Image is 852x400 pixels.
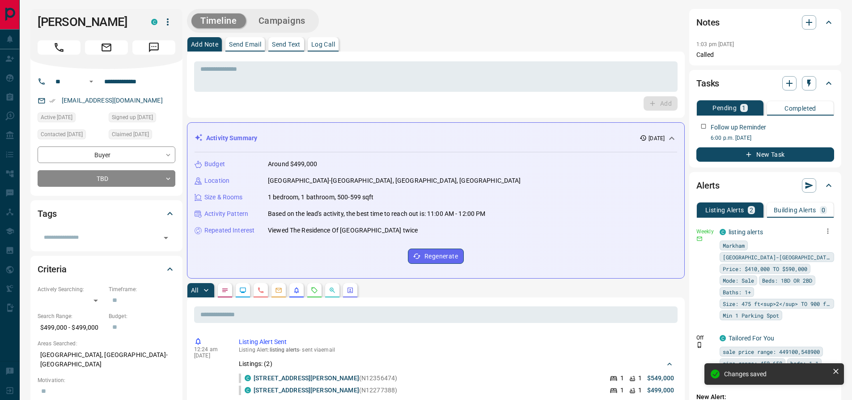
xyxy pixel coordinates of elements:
p: Budget: [109,312,175,320]
button: Open [86,76,97,87]
p: (N12356474) [254,374,397,383]
p: Based on the lead's activity, the best time to reach out is: 11:00 AM - 12:00 PM [268,209,486,219]
div: Alerts [696,175,834,196]
span: Email [85,40,128,55]
p: 1 [742,105,746,111]
svg: Lead Browsing Activity [239,287,246,294]
div: condos.ca [720,229,726,235]
h2: Tags [38,206,56,221]
h2: Notes [696,15,720,30]
p: [DATE] [194,353,225,359]
span: Signed up [DATE] [112,113,153,122]
p: Off [696,334,714,342]
div: Sun Oct 05 2025 [109,112,175,125]
div: TBD [38,170,175,187]
span: Baths: 1+ [723,288,751,297]
p: Pending [712,105,737,111]
svg: Opportunities [329,287,336,294]
p: Send Text [272,41,301,47]
p: Size & Rooms [204,193,243,202]
span: listing alerts [270,347,300,353]
svg: Listing Alerts [293,287,300,294]
p: Budget [204,159,225,169]
p: Repeated Interest [204,226,254,235]
span: Size: 475 ft<sup>2</sup> TO 900 ft<sup>2</sup> [723,299,831,308]
button: Open [160,232,172,244]
svg: Email Verified [49,98,55,104]
p: [GEOGRAPHIC_DATA]-[GEOGRAPHIC_DATA], [GEOGRAPHIC_DATA], [GEOGRAPHIC_DATA] [268,176,521,185]
p: Viewed The Residence Of [GEOGRAPHIC_DATA] twice [268,226,418,235]
div: condos.ca [245,375,251,381]
svg: Push Notification Only [696,342,703,348]
span: Min 1 Parking Spot [723,311,779,320]
p: 2 [750,207,753,213]
p: Send Email [229,41,261,47]
span: Mode: Sale [723,276,754,285]
button: Timeline [191,13,246,28]
span: Message [132,40,175,55]
span: Markham [723,241,745,250]
span: sale price range: 449100,548900 [723,347,820,356]
p: $499,000 [647,386,674,395]
p: [DATE] [649,134,665,142]
span: [GEOGRAPHIC_DATA]-[GEOGRAPHIC_DATA] [723,253,831,262]
a: [STREET_ADDRESS][PERSON_NAME] [254,387,359,394]
a: [EMAIL_ADDRESS][DOMAIN_NAME] [62,97,163,104]
div: Listings: (2) [239,356,674,372]
svg: Email [696,236,703,242]
p: Weekly [696,228,714,236]
p: Timeframe: [109,285,175,293]
p: Building Alerts [774,207,816,213]
svg: Emails [275,287,282,294]
div: Changes saved [724,370,829,378]
div: condos.ca [245,387,251,393]
button: Regenerate [408,249,464,264]
p: Follow up Reminder [711,123,766,132]
h2: Criteria [38,262,67,276]
p: 1 [638,386,642,395]
span: Claimed [DATE] [112,130,149,139]
button: Campaigns [250,13,314,28]
div: condos.ca [720,335,726,341]
p: Log Call [311,41,335,47]
p: 0 [822,207,825,213]
p: Around $499,000 [268,159,317,169]
button: New Task [696,147,834,162]
p: [GEOGRAPHIC_DATA], [GEOGRAPHIC_DATA]-[GEOGRAPHIC_DATA] [38,348,175,372]
p: 1 bedroom, 1 bathroom, 500-599 sqft [268,193,374,202]
p: Actively Searching: [38,285,104,293]
span: beds: 1-1 [790,359,818,368]
p: Add Note [191,41,218,47]
span: Beds: 1BD OR 2BD [762,276,812,285]
svg: Calls [257,287,264,294]
div: Buyer [38,146,175,163]
p: Location [204,176,229,185]
p: Activity Pattern [204,209,248,219]
svg: Notes [221,287,229,294]
div: Tasks [696,73,834,94]
div: condos.ca [151,19,157,25]
p: 1 [620,386,624,395]
p: All [191,287,198,293]
div: Sun Oct 05 2025 [109,129,175,142]
p: $499,000 - $499,000 [38,320,104,335]
a: Tailored For You [729,335,774,342]
p: Motivation: [38,376,175,384]
a: [STREET_ADDRESS][PERSON_NAME] [254,374,359,382]
h2: Alerts [696,178,720,193]
span: Contacted [DATE] [41,130,83,139]
a: listing alerts [729,228,763,236]
div: Criteria [38,258,175,280]
p: Completed [784,105,816,112]
p: Activity Summary [206,133,257,143]
div: Notes [696,12,834,33]
div: Activity Summary[DATE] [195,130,677,146]
span: Price: $410,000 TO $590,000 [723,264,807,273]
svg: Requests [311,287,318,294]
h2: Tasks [696,76,719,90]
p: Listings: ( 2 ) [239,359,272,369]
p: 1:03 pm [DATE] [696,41,734,47]
span: Call [38,40,81,55]
p: Search Range: [38,312,104,320]
span: Active [DATE] [41,113,72,122]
